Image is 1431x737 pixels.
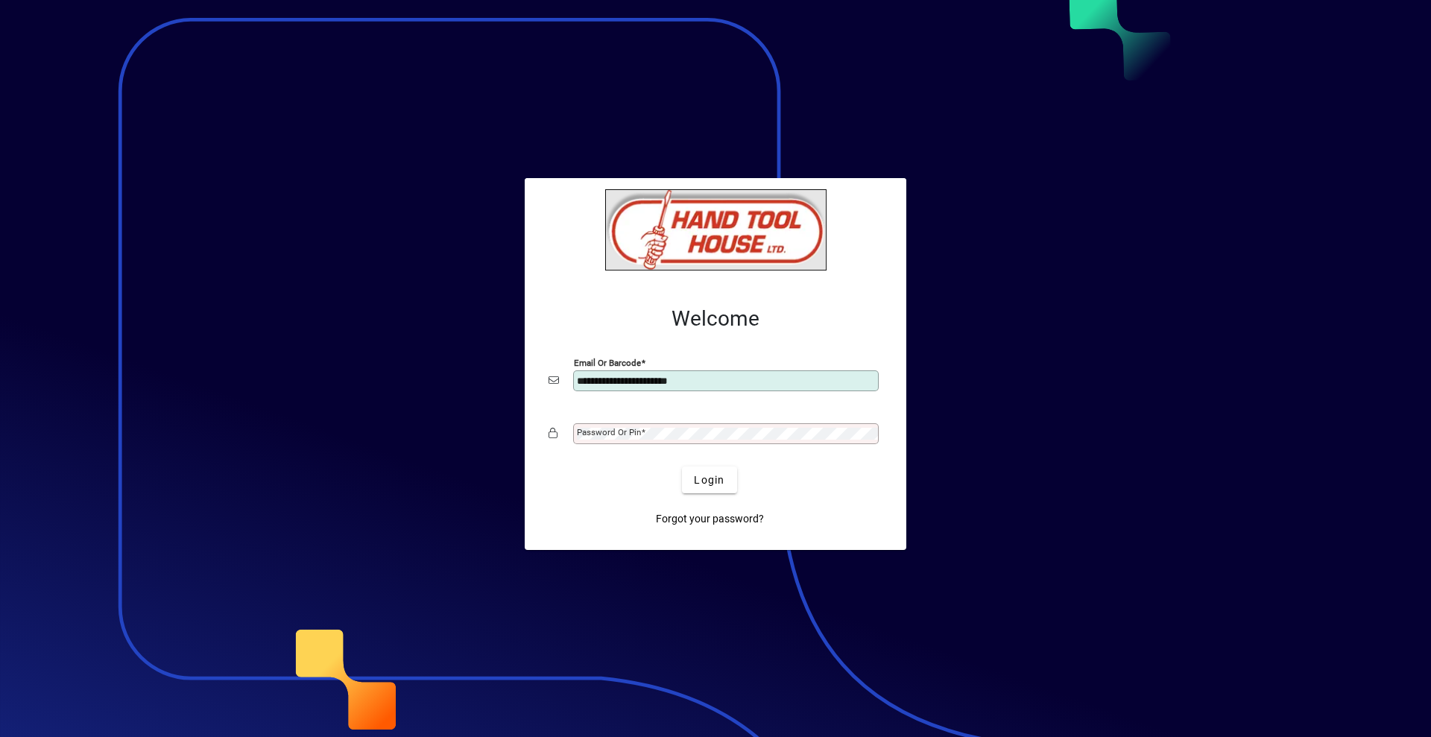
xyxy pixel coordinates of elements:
mat-label: Password or Pin [577,427,641,437]
span: Forgot your password? [656,511,764,527]
mat-label: Email or Barcode [574,358,641,368]
button: Login [682,466,736,493]
a: Forgot your password? [650,505,770,532]
span: Login [694,472,724,488]
h2: Welcome [549,306,882,332]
